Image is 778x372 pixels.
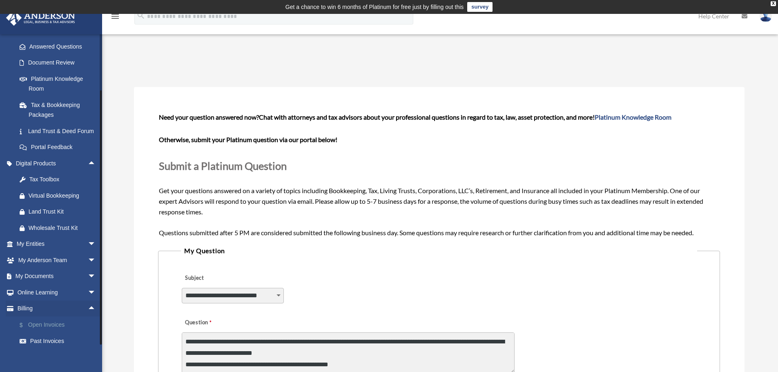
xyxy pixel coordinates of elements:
i: search [136,11,145,20]
a: Land Trust & Deed Forum [11,123,108,139]
div: Tax Toolbox [29,174,98,185]
span: $ [24,320,28,330]
a: My Entitiesarrow_drop_down [6,236,108,252]
a: Tax & Bookkeeping Packages [11,97,108,123]
a: Platinum Knowledge Room [595,113,671,121]
div: Get a chance to win 6 months of Platinum for free just by filling out this [285,2,464,12]
span: arrow_drop_down [88,284,104,301]
a: Wholesale Trust Kit [11,220,108,236]
a: menu [110,14,120,21]
label: Subject [182,273,259,284]
a: Land Trust Kit [11,204,108,220]
span: arrow_drop_up [88,301,104,317]
img: User Pic [760,10,772,22]
span: Need your question answered now? [159,113,259,121]
div: Wholesale Trust Kit [29,223,98,233]
a: My Documentsarrow_drop_down [6,268,108,285]
a: survey [467,2,493,12]
a: Portal Feedback [11,139,108,156]
a: Tax Toolbox [11,172,108,188]
span: arrow_drop_down [88,236,104,253]
a: Past Invoices [11,333,108,350]
img: Anderson Advisors Platinum Portal [4,10,78,26]
span: arrow_drop_up [88,155,104,172]
div: Land Trust Kit [29,207,98,217]
i: menu [110,11,120,21]
legend: My Question [181,245,697,256]
a: My Anderson Teamarrow_drop_down [6,252,108,268]
label: Question [182,317,245,329]
a: Answered Questions [11,38,108,55]
div: Virtual Bookkeeping [29,191,98,201]
b: Otherwise, submit your Platinum question via our portal below! [159,136,337,143]
a: $Open Invoices [11,316,108,333]
span: arrow_drop_down [88,268,104,285]
a: Digital Productsarrow_drop_up [6,155,108,172]
span: arrow_drop_down [88,252,104,269]
span: Chat with attorneys and tax advisors about your professional questions in regard to tax, law, ass... [259,113,671,121]
span: Submit a Platinum Question [159,160,287,172]
div: close [771,1,776,6]
a: Document Review [11,55,108,71]
a: Virtual Bookkeeping [11,187,108,204]
a: Platinum Knowledge Room [11,71,108,97]
a: Billingarrow_drop_up [6,301,108,317]
a: Online Learningarrow_drop_down [6,284,108,301]
span: Get your questions answered on a variety of topics including Bookkeeping, Tax, Living Trusts, Cor... [159,113,719,236]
